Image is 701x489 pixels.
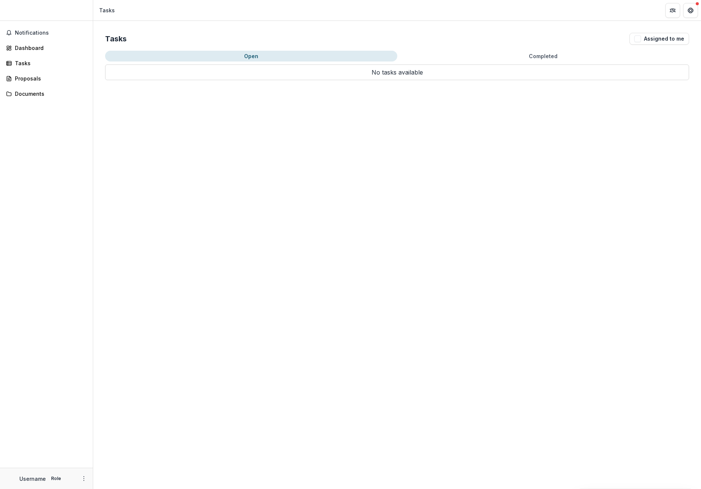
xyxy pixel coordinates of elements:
button: Completed [397,51,689,61]
button: Open [105,51,397,61]
button: More [79,474,88,483]
div: Tasks [15,59,84,67]
button: Partners [665,3,680,18]
a: Tasks [3,57,90,69]
p: Username [19,475,46,483]
button: Notifications [3,27,90,39]
span: Notifications [15,30,87,36]
button: Get Help [683,3,698,18]
div: Tasks [99,6,115,14]
a: Documents [3,88,90,100]
a: Proposals [3,72,90,85]
div: Proposals [15,75,84,82]
nav: breadcrumb [96,5,118,16]
h2: Tasks [105,34,127,43]
p: No tasks available [105,64,689,80]
button: Assigned to me [629,33,689,45]
div: Dashboard [15,44,84,52]
p: Role [49,475,63,482]
a: Dashboard [3,42,90,54]
div: Documents [15,90,84,98]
